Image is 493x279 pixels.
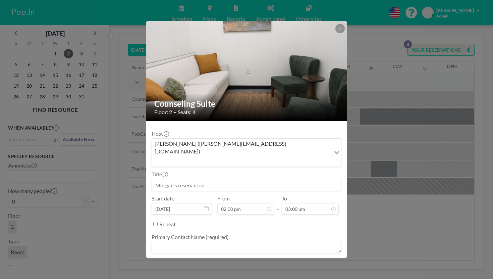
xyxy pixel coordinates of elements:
[159,221,176,228] label: Repeat
[174,110,176,115] span: •
[152,179,341,191] input: Morgan's reservation
[154,109,172,115] span: Floor: 2
[152,139,341,167] div: Search for option
[152,234,229,240] label: Primary Contact Name (required)
[217,195,230,202] label: From
[152,171,167,178] label: Title
[277,197,279,212] span: -
[282,195,287,202] label: To
[152,130,168,137] label: Host
[152,195,174,202] label: Start date
[178,109,196,115] span: Seats: 4
[153,156,330,165] input: Search for option
[154,99,339,109] h2: Counseling Suite
[146,15,347,127] img: 537.png
[153,140,329,155] span: [PERSON_NAME] ([PERSON_NAME][EMAIL_ADDRESS][DOMAIN_NAME])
